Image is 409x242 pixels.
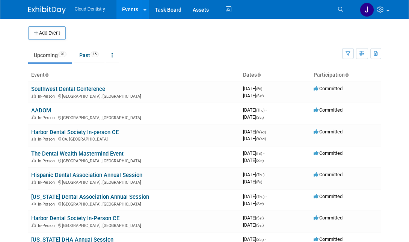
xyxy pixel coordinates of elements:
[31,136,237,142] div: CA, [GEOGRAPHIC_DATA]
[31,86,105,92] a: Southwest Dental Conference
[38,180,57,185] span: In-Person
[256,180,262,184] span: (Fri)
[360,3,374,17] img: Jessica Estrada
[45,72,48,78] a: Sort by Event Name
[28,48,72,62] a: Upcoming20
[314,194,343,199] span: Committed
[38,115,57,120] span: In-Person
[243,222,264,228] span: [DATE]
[31,222,237,228] div: [GEOGRAPHIC_DATA], [GEOGRAPHIC_DATA]
[265,236,266,242] span: -
[256,108,264,112] span: (Thu)
[31,172,142,178] a: Hispanic Dental Association Annual Session
[345,72,349,78] a: Sort by Participation Type
[256,202,264,206] span: (Sat)
[265,215,266,221] span: -
[32,94,36,98] img: In-Person Event
[256,151,262,156] span: (Fri)
[31,201,237,207] div: [GEOGRAPHIC_DATA], [GEOGRAPHIC_DATA]
[243,114,264,120] span: [DATE]
[243,136,266,141] span: [DATE]
[256,237,264,242] span: (Sat)
[311,69,381,82] th: Participation
[314,236,343,242] span: Committed
[28,6,66,14] img: ExhibitDay
[32,115,36,119] img: In-Person Event
[314,86,343,91] span: Committed
[28,69,240,82] th: Event
[256,137,266,141] span: (Wed)
[28,26,66,40] button: Add Event
[31,107,51,114] a: AADOM
[243,93,264,98] span: [DATE]
[263,86,264,91] span: -
[263,150,264,156] span: -
[31,114,237,120] div: [GEOGRAPHIC_DATA], [GEOGRAPHIC_DATA]
[38,223,57,228] span: In-Person
[243,215,266,221] span: [DATE]
[91,51,99,57] span: 15
[256,159,264,163] span: (Sat)
[32,180,36,184] img: In-Person Event
[314,107,343,113] span: Committed
[75,6,105,12] span: Cloud Dentistry
[256,130,266,134] span: (Wed)
[31,93,237,99] div: [GEOGRAPHIC_DATA], [GEOGRAPHIC_DATA]
[74,48,104,62] a: Past15
[256,94,264,98] span: (Sat)
[243,236,266,242] span: [DATE]
[266,172,267,177] span: -
[266,194,267,199] span: -
[31,157,237,163] div: [GEOGRAPHIC_DATA], [GEOGRAPHIC_DATA]
[58,51,66,57] span: 20
[38,202,57,207] span: In-Person
[256,216,264,220] span: (Sat)
[243,201,264,206] span: [DATE]
[38,94,57,99] span: In-Person
[32,202,36,206] img: In-Person Event
[243,129,268,135] span: [DATE]
[32,137,36,141] img: In-Person Event
[243,86,264,91] span: [DATE]
[243,157,264,163] span: [DATE]
[256,87,262,91] span: (Fri)
[243,194,267,199] span: [DATE]
[314,129,343,135] span: Committed
[31,179,237,185] div: [GEOGRAPHIC_DATA], [GEOGRAPHIC_DATA]
[31,194,149,200] a: [US_STATE] Dental Association Annual Session
[243,172,267,177] span: [DATE]
[256,223,264,227] span: (Sat)
[243,107,267,113] span: [DATE]
[31,129,119,136] a: Harbor Dental Society In-person CE
[243,179,262,185] span: [DATE]
[38,137,57,142] span: In-Person
[31,150,124,157] a: The Dental Wealth Mastermind Event
[314,215,343,221] span: Committed
[32,159,36,162] img: In-Person Event
[267,129,268,135] span: -
[314,150,343,156] span: Committed
[243,150,264,156] span: [DATE]
[256,195,264,199] span: (Thu)
[257,72,261,78] a: Sort by Start Date
[31,215,119,222] a: Harbor Dental Society In-Person CE
[256,115,264,119] span: (Sat)
[314,172,343,177] span: Committed
[256,173,264,177] span: (Thu)
[266,107,267,113] span: -
[240,69,311,82] th: Dates
[32,223,36,227] img: In-Person Event
[38,159,57,163] span: In-Person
